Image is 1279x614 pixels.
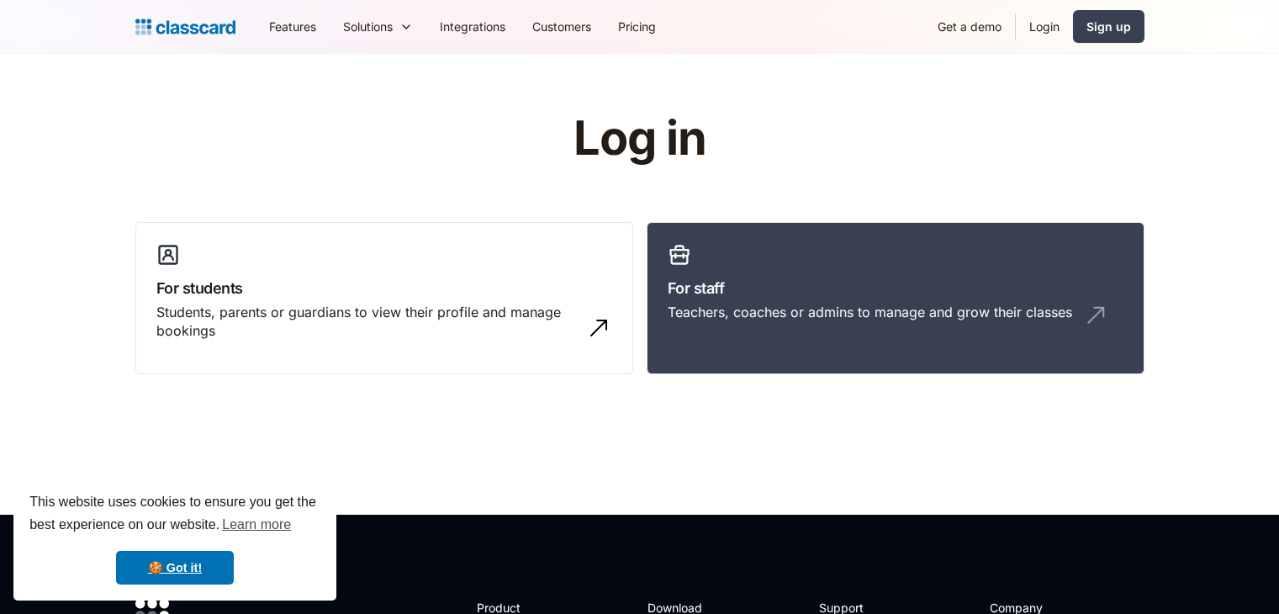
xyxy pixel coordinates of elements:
a: Integrations [426,8,519,45]
a: Pricing [605,8,669,45]
div: Solutions [330,8,426,45]
a: Sign up [1073,10,1144,43]
span: This website uses cookies to ensure you get the best experience on our website. [29,492,320,537]
div: cookieconsent [13,476,336,601]
a: For studentsStudents, parents or guardians to view their profile and manage bookings [135,222,633,375]
div: Sign up [1086,18,1131,35]
div: Teachers, coaches or admins to manage and grow their classes [668,303,1072,321]
a: home [135,15,235,39]
h3: For students [156,277,612,299]
div: Solutions [343,18,393,35]
a: Get a demo [924,8,1015,45]
a: learn more about cookies [219,512,293,537]
a: Features [256,8,330,45]
a: dismiss cookie message [116,551,234,585]
h1: Log in [373,113,906,165]
h3: For staff [668,277,1123,299]
a: Customers [519,8,605,45]
a: Login [1016,8,1073,45]
div: Students, parents or guardians to view their profile and manage bookings [156,303,579,341]
a: For staffTeachers, coaches or admins to manage and grow their classes [647,222,1144,375]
